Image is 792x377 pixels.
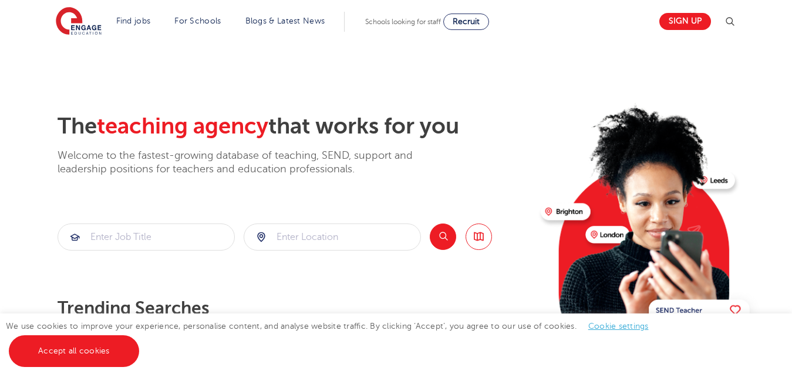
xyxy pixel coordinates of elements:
a: Find jobs [116,16,151,25]
a: For Schools [174,16,221,25]
div: Submit [58,223,235,251]
input: Submit [58,224,234,250]
span: We use cookies to improve your experience, personalise content, and analyse website traffic. By c... [6,322,660,355]
button: Search [430,223,456,250]
p: Welcome to the fastest-growing database of teaching, SEND, support and leadership positions for t... [58,149,445,176]
div: Submit [244,223,421,251]
span: teaching agency [97,114,268,139]
a: Cookie settings [588,322,649,331]
span: Schools looking for staff [365,18,441,26]
a: Recruit [443,14,489,30]
a: Sign up [659,13,711,30]
h2: The that works for you [58,113,531,140]
a: Accept all cookies [9,335,139,367]
input: Submit [244,224,420,250]
p: Trending searches [58,298,531,319]
span: Recruit [453,17,480,26]
a: Blogs & Latest News [245,16,325,25]
img: Engage Education [56,7,102,36]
